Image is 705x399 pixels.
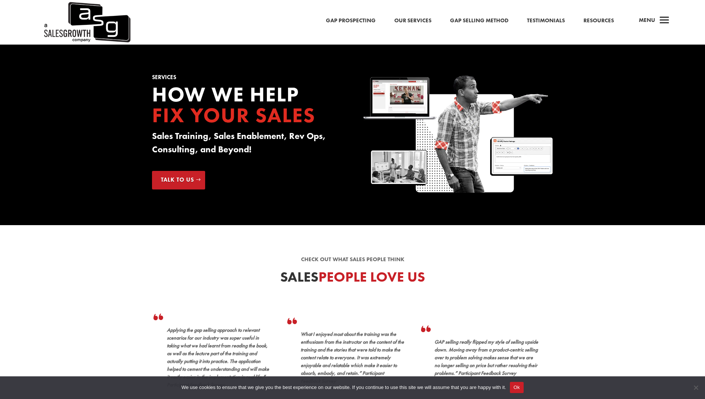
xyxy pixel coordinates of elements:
a: Gap Prospecting [326,16,376,26]
span: Applying the gap selling approach to relevant scenarios for our industry was super useful in taki... [167,327,269,388]
h1: Services [152,75,342,84]
button: Ok [510,382,524,393]
h3: Sales Training, Sales Enablement, Rev Ops, Consulting, and Beyond! [152,129,342,160]
span: Menu [639,16,655,24]
span: People Love Us [318,268,425,286]
span: GAP selling really flipped my style of selling upside down. Moving away from a product-centric se... [434,338,538,376]
a: Our Services [394,16,431,26]
h2: How we Help [152,84,342,129]
a: Resources [583,16,614,26]
span: We use cookies to ensure that we give you the best experience on our website. If you continue to ... [181,384,506,391]
span: What I enjoyed most about the training was the enthusiasm from the instructor on the content of t... [301,331,404,384]
img: Sales Growth Keenan [363,75,553,195]
h2: Sales [152,270,553,288]
span: No [692,384,699,391]
p: Check out what sales people think [152,255,553,264]
span: a [657,13,672,28]
a: Talk to Us [152,171,205,189]
a: Testimonials [527,16,565,26]
a: Gap Selling Method [450,16,508,26]
span: Fix your Sales [152,102,316,129]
